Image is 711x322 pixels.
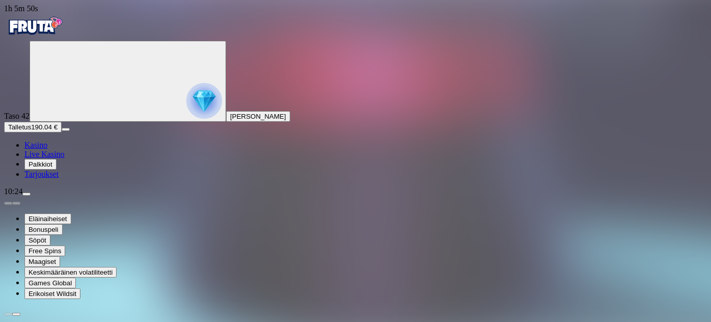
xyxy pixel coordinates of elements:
[24,224,63,235] button: Bonuspeli
[24,278,76,288] button: Games Global
[4,112,30,120] span: Taso 42
[4,141,707,179] nav: Main menu
[24,159,57,170] button: Palkkiot
[29,258,56,265] span: Maagiset
[29,226,59,233] span: Bonuspeli
[226,111,290,122] button: [PERSON_NAME]
[24,141,47,149] a: Kasino
[24,246,65,256] button: Free Spins
[12,202,20,205] button: next slide
[22,193,31,196] button: menu
[24,267,117,278] button: Keskimääräinen volatiliteetti
[62,128,70,131] button: menu
[30,41,226,122] button: reward progress
[29,290,76,298] span: Erikoiset Wildsit
[4,4,38,13] span: user session time
[4,122,62,132] button: Talletusplus icon190.04 €
[29,215,67,223] span: Eläinaiheiset
[4,313,12,316] button: prev slide
[31,123,58,131] span: 190.04 €
[4,202,12,205] button: prev slide
[8,123,31,131] span: Talletus
[186,83,222,119] img: reward progress
[4,13,707,179] nav: Primary
[4,187,22,196] span: 10:24
[24,213,71,224] button: Eläinaiheiset
[24,170,59,178] a: Tarjoukset
[29,279,72,287] span: Games Global
[230,113,286,120] span: [PERSON_NAME]
[12,313,20,316] button: next slide
[24,256,60,267] button: Maagiset
[29,247,61,255] span: Free Spins
[24,150,65,158] a: Live Kasino
[29,236,46,244] span: Söpöt
[24,288,80,299] button: Erikoiset Wildsit
[24,235,50,246] button: Söpöt
[29,160,52,168] span: Palkkiot
[29,269,113,276] span: Keskimääräinen volatiliteetti
[4,13,65,39] img: Fruta
[4,32,65,40] a: Fruta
